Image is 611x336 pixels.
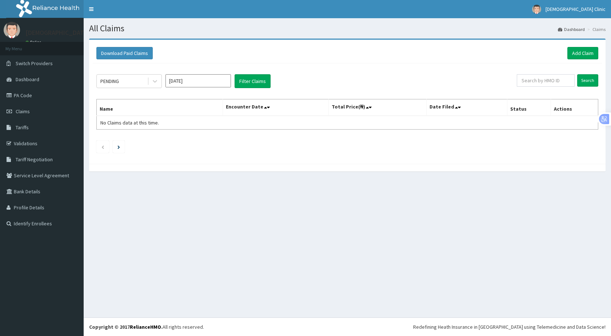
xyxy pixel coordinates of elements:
a: RelianceHMO [130,324,161,330]
a: Add Claim [567,47,598,59]
h1: All Claims [89,24,606,33]
button: Filter Claims [235,74,271,88]
a: Dashboard [558,26,585,32]
a: Next page [117,143,120,150]
a: Previous page [101,143,104,150]
th: Status [507,99,551,116]
div: Redefining Heath Insurance in [GEOGRAPHIC_DATA] using Telemedicine and Data Science! [413,323,606,331]
strong: Copyright © 2017 . [89,324,163,330]
footer: All rights reserved. [84,317,611,336]
th: Total Price(₦) [328,99,426,116]
span: Tariffs [16,124,29,131]
span: Claims [16,108,30,115]
input: Search [577,74,598,87]
span: [DEMOGRAPHIC_DATA] Clinic [546,6,606,12]
div: PENDING [100,78,119,85]
th: Date Filed [426,99,507,116]
span: No Claims data at this time. [100,119,159,126]
li: Claims [586,26,606,32]
span: Switch Providers [16,60,53,67]
a: Online [25,40,43,45]
th: Name [97,99,223,116]
input: Search by HMO ID [517,74,575,87]
th: Encounter Date [223,99,328,116]
th: Actions [551,99,598,116]
span: Dashboard [16,76,39,83]
p: [DEMOGRAPHIC_DATA] Clinic [25,29,107,36]
input: Select Month and Year [165,74,231,87]
button: Download Paid Claims [96,47,153,59]
span: Tariff Negotiation [16,156,53,163]
img: User Image [4,22,20,38]
img: User Image [532,5,541,14]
